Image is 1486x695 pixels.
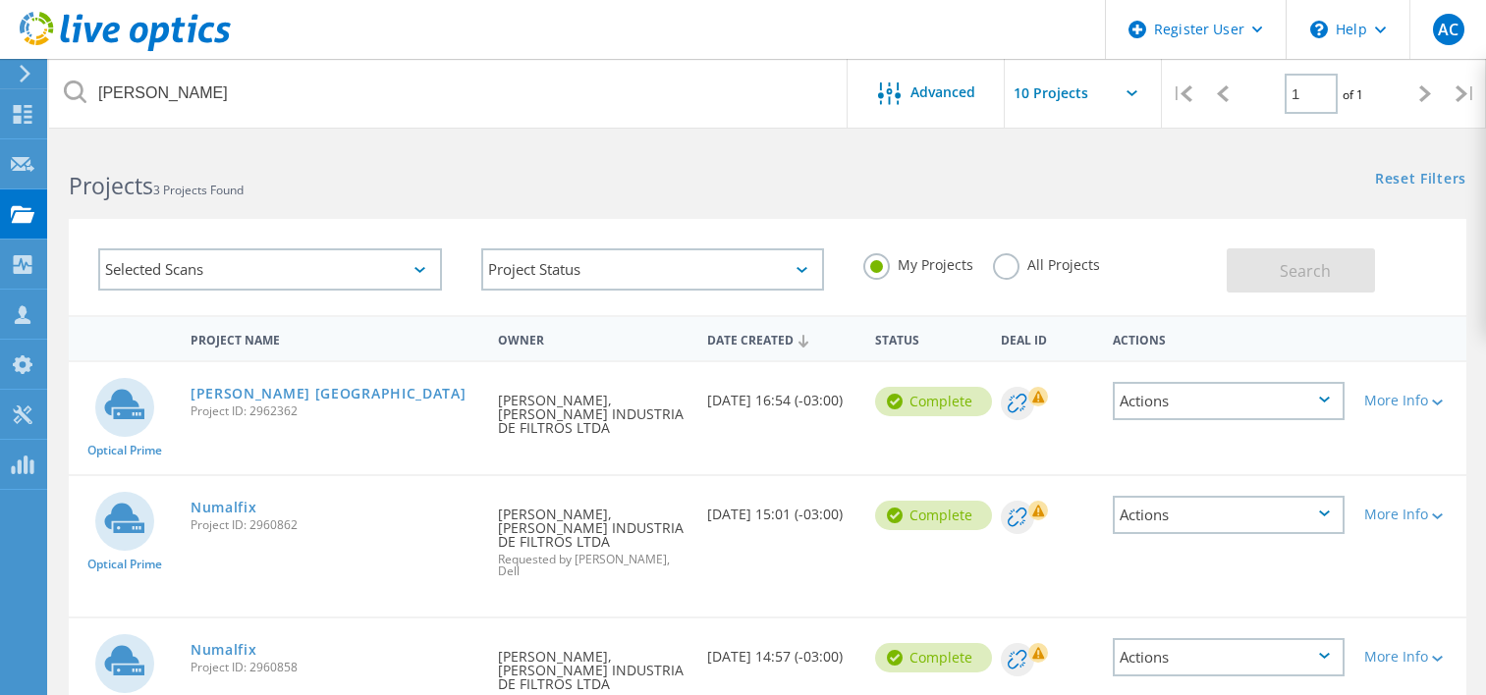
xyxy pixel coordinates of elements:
div: [DATE] 14:57 (-03:00) [697,618,865,683]
div: Project Status [481,248,825,291]
a: Live Optics Dashboard [20,41,231,55]
div: Complete [875,387,992,416]
span: of 1 [1343,86,1363,103]
div: [PERSON_NAME], [PERSON_NAME] INDUSTRIA DE FILTROS LTDA [488,476,697,597]
span: Optical Prime [87,559,162,570]
a: Numalfix [191,643,257,657]
span: 3 Projects Found [153,182,244,198]
div: Actions [1113,382,1345,420]
span: Advanced [910,85,975,99]
span: Requested by [PERSON_NAME], Dell [498,554,688,577]
span: Optical Prime [87,445,162,456]
div: More Info [1364,650,1457,664]
span: Search [1280,260,1331,282]
a: Numalfix [191,501,257,514]
input: Search projects by name, owner, ID, company, etc [49,59,849,128]
div: Complete [875,643,992,672]
div: Selected Scans [98,248,442,291]
span: Project ID: 2960858 [191,662,478,673]
span: Project ID: 2962362 [191,405,478,417]
div: [DATE] 16:54 (-03:00) [697,362,865,427]
div: | [1162,59,1202,129]
svg: \n [1310,21,1328,38]
div: [PERSON_NAME], [PERSON_NAME] INDUSTRIA DE FILTROS LTDA [488,362,697,454]
label: My Projects [863,253,973,272]
label: All Projects [993,253,1100,272]
div: Actions [1103,320,1354,356]
div: Actions [1113,638,1345,676]
div: Owner [488,320,697,356]
a: [PERSON_NAME] [GEOGRAPHIC_DATA] [191,387,467,401]
button: Search [1227,248,1375,293]
b: Projects [69,170,153,201]
div: Actions [1113,496,1345,534]
div: | [1446,59,1486,129]
span: AC [1438,22,1458,37]
a: Reset Filters [1375,172,1466,188]
div: Status [865,320,991,356]
div: Project Name [181,320,488,356]
span: Project ID: 2960862 [191,519,478,531]
div: More Info [1364,508,1457,521]
div: Date Created [697,320,865,357]
div: [DATE] 15:01 (-03:00) [697,476,865,541]
div: Complete [875,501,992,530]
div: More Info [1364,394,1457,407]
div: Deal Id [991,320,1103,356]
